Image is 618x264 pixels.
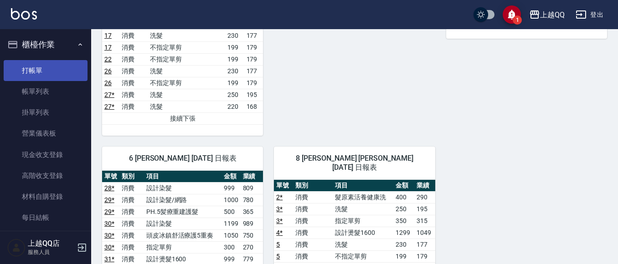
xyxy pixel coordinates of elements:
[148,65,225,77] td: 洗髮
[333,250,393,262] td: 不指定單剪
[241,241,263,253] td: 270
[119,77,148,89] td: 消費
[28,248,74,256] p: 服務人員
[293,180,333,192] th: 類別
[241,218,263,229] td: 989
[241,206,263,218] td: 365
[11,8,37,20] img: Logo
[393,215,414,227] td: 350
[241,182,263,194] td: 809
[244,101,263,112] td: 168
[393,191,414,203] td: 400
[525,5,568,24] button: 上越QQ
[119,206,144,218] td: 消費
[144,194,221,206] td: 設計染髮/網路
[225,53,244,65] td: 199
[4,228,88,249] a: 排班表
[414,239,435,250] td: 177
[393,203,414,215] td: 250
[4,123,88,144] a: 營業儀表板
[104,56,112,63] a: 22
[333,191,393,203] td: 髮原素活養健康洗
[393,239,414,250] td: 230
[119,30,148,41] td: 消費
[119,65,148,77] td: 消費
[148,101,225,112] td: 洗髮
[225,89,244,101] td: 250
[540,9,565,20] div: 上越QQ
[119,53,148,65] td: 消費
[293,250,333,262] td: 消費
[414,191,435,203] td: 290
[241,229,263,241] td: 750
[244,89,263,101] td: 195
[104,79,112,86] a: 26
[414,250,435,262] td: 179
[119,229,144,241] td: 消費
[285,154,424,172] span: 8 [PERSON_NAME] [PERSON_NAME] [DATE] 日報表
[119,194,144,206] td: 消費
[119,182,144,194] td: 消費
[119,101,148,112] td: 消費
[393,227,414,239] td: 1299
[244,41,263,53] td: 179
[225,30,244,41] td: 230
[244,77,263,89] td: 179
[119,171,144,183] th: 類別
[393,180,414,192] th: 金額
[221,241,241,253] td: 300
[104,32,112,39] a: 17
[293,227,333,239] td: 消費
[293,203,333,215] td: 消費
[513,15,522,25] span: 1
[221,218,241,229] td: 1199
[503,5,521,24] button: save
[4,102,88,123] a: 掛單列表
[221,171,241,183] th: 金額
[119,218,144,229] td: 消費
[4,81,88,102] a: 帳單列表
[102,112,263,124] td: 接續下張
[293,239,333,250] td: 消費
[293,191,333,203] td: 消費
[414,215,435,227] td: 315
[225,101,244,112] td: 220
[393,250,414,262] td: 199
[221,182,241,194] td: 999
[244,65,263,77] td: 177
[144,171,221,183] th: 項目
[148,89,225,101] td: 洗髮
[225,65,244,77] td: 230
[4,207,88,228] a: 每日結帳
[241,171,263,183] th: 業績
[144,206,221,218] td: PH.5髪療重建護髮
[333,180,393,192] th: 項目
[241,194,263,206] td: 780
[7,239,26,257] img: Person
[4,165,88,186] a: 高階收支登錄
[414,227,435,239] td: 1049
[148,77,225,89] td: 不指定單剪
[148,41,225,53] td: 不指定單剪
[4,144,88,165] a: 現金收支登錄
[144,241,221,253] td: 指定單剪
[221,206,241,218] td: 500
[276,253,280,260] a: 5
[4,186,88,207] a: 材料自購登錄
[28,239,74,248] h5: 上越QQ店
[333,239,393,250] td: 洗髮
[221,229,241,241] td: 1050
[414,203,435,215] td: 195
[148,30,225,41] td: 洗髮
[244,30,263,41] td: 177
[144,182,221,194] td: 設計染髮
[4,60,88,81] a: 打帳單
[333,203,393,215] td: 洗髮
[104,67,112,75] a: 26
[119,41,148,53] td: 消費
[274,180,293,192] th: 單號
[244,53,263,65] td: 179
[293,215,333,227] td: 消費
[333,215,393,227] td: 指定單剪
[414,180,435,192] th: 業績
